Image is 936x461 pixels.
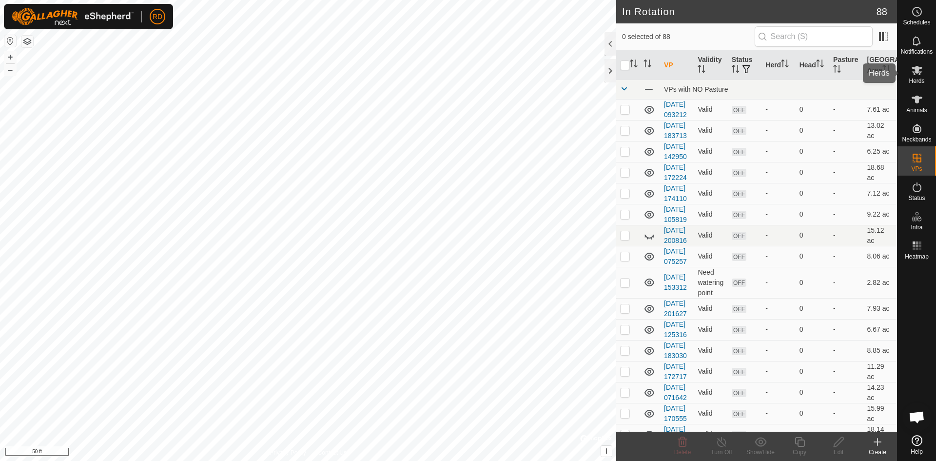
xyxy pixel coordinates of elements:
[829,424,863,445] td: -
[694,298,727,319] td: Valid
[664,341,687,360] a: [DATE] 183030
[694,204,727,225] td: Valid
[732,169,746,177] span: OFF
[796,361,829,382] td: 0
[781,61,789,69] p-sorticon: Activate to sort
[911,166,922,172] span: VPs
[732,279,746,287] span: OFF
[796,403,829,424] td: 0
[796,99,829,120] td: 0
[694,99,727,120] td: Valid
[765,230,791,241] div: -
[605,447,607,455] span: i
[765,125,791,136] div: -
[796,204,829,225] td: 0
[664,247,687,265] a: [DATE] 075257
[863,340,897,361] td: 8.85 ac
[732,431,746,439] span: OFF
[765,251,791,261] div: -
[863,267,897,298] td: 2.82 ac
[863,183,897,204] td: 7.12 ac
[897,431,936,459] a: Help
[902,137,931,142] span: Neckbands
[829,183,863,204] td: -
[622,6,877,18] h2: In Rotation
[863,382,897,403] td: 14.23 ac
[664,163,687,181] a: [DATE] 172224
[664,121,687,140] a: [DATE] 183713
[829,225,863,246] td: -
[702,448,741,457] div: Turn Off
[694,120,727,141] td: Valid
[829,403,863,424] td: -
[694,382,727,403] td: Valid
[905,254,929,260] span: Heatmap
[863,162,897,183] td: 18.68 ac
[829,141,863,162] td: -
[796,267,829,298] td: 0
[674,449,691,456] span: Delete
[4,64,16,76] button: –
[664,404,687,422] a: [DATE] 170555
[664,383,687,401] a: [DATE] 071642
[732,190,746,198] span: OFF
[732,232,746,240] span: OFF
[863,225,897,246] td: 15.12 ac
[732,127,746,135] span: OFF
[694,225,727,246] td: Valid
[732,389,746,397] span: OFF
[630,61,638,69] p-sorticon: Activate to sort
[21,36,33,47] button: Map Layers
[732,106,746,114] span: OFF
[728,51,761,80] th: Status
[829,340,863,361] td: -
[732,253,746,261] span: OFF
[765,167,791,178] div: -
[765,429,791,440] div: -
[4,35,16,47] button: Reset Map
[664,321,687,339] a: [DATE] 125316
[796,246,829,267] td: 0
[664,142,687,160] a: [DATE] 142950
[694,403,727,424] td: Valid
[829,382,863,403] td: -
[858,448,897,457] div: Create
[732,305,746,313] span: OFF
[903,20,930,25] span: Schedules
[270,448,306,457] a: Privacy Policy
[863,51,897,80] th: [GEOGRAPHIC_DATA] Area
[863,120,897,141] td: 13.02 ac
[796,141,829,162] td: 0
[761,51,795,80] th: Herd
[741,448,780,457] div: Show/Hide
[660,51,694,80] th: VP
[780,448,819,457] div: Copy
[694,51,727,80] th: Validity
[877,4,887,19] span: 88
[732,211,746,219] span: OFF
[12,8,134,25] img: Gallagher Logo
[694,162,727,183] td: Valid
[863,141,897,162] td: 6.25 ac
[829,162,863,183] td: -
[765,278,791,288] div: -
[796,424,829,445] td: 0
[765,324,791,335] div: -
[882,66,890,74] p-sorticon: Activate to sort
[911,224,922,230] span: Infra
[694,424,727,445] td: Valid
[796,183,829,204] td: 0
[796,382,829,403] td: 0
[664,100,687,119] a: [DATE] 093212
[909,78,924,84] span: Herds
[622,32,755,42] span: 0 selected of 88
[765,366,791,377] div: -
[664,85,893,93] div: VPs with NO Pasture
[829,246,863,267] td: -
[863,319,897,340] td: 6.67 ac
[863,403,897,424] td: 15.99 ac
[694,183,727,204] td: Valid
[863,361,897,382] td: 11.29 ac
[694,246,727,267] td: Valid
[664,226,687,244] a: [DATE] 200816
